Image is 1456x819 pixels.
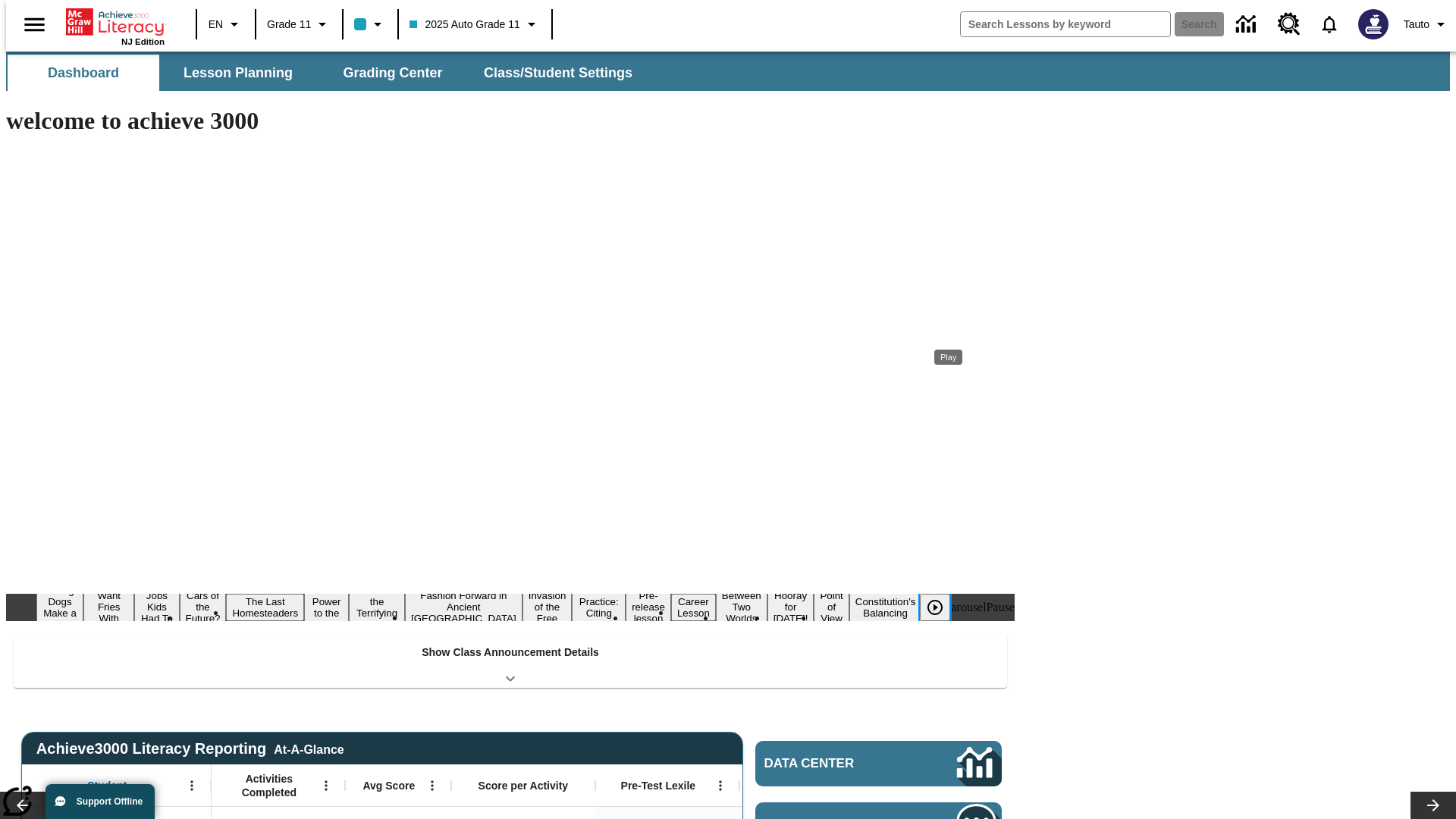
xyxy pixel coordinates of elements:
span: Data Center [764,756,906,771]
span: Grade 11 [267,17,311,33]
a: Home [66,7,165,37]
button: Profile/Settings [1398,11,1456,38]
span: Student [87,779,127,792]
span: 2025 Auto Grade 11 [409,17,519,33]
span: EN [209,17,223,33]
a: Resource Center, Will open in new tab [1269,4,1310,45]
body: Maximum 600 characters Press Escape to exit toolbar Press Alt + F10 to reach toolbar [6,12,221,26]
div: SubNavbar [6,52,1450,91]
button: Slide 9 The Invasion of the Free CD [522,576,573,638]
span: Grading Center [343,64,442,82]
button: Open Menu [421,774,444,797]
span: Score per Activity [479,779,569,792]
a: Data Center [1227,4,1269,45]
button: Open Menu [709,774,732,797]
span: Achieve3000 Literacy Reporting [36,740,344,758]
button: Slide 15 Point of View [814,588,849,626]
button: Language: EN, Select a language [202,11,250,38]
button: Slide 16 The Constitution's Balancing Act [849,582,922,632]
button: Class: 2025 Auto Grade 11, Select your class [403,11,546,38]
span: Dashboard [48,64,119,82]
span: Tauto [1404,17,1429,33]
button: Slide 5 The Last Homesteaders [226,594,304,621]
button: Class color is light blue. Change class color [348,11,393,38]
div: Play [934,350,962,365]
button: Slide 10 Mixed Practice: Citing Evidence [572,582,626,632]
p: Show Class Announcement Details [422,645,599,661]
h1: welcome to achieve 3000 [6,107,1015,135]
span: Pre-Test Lexile [621,779,696,792]
button: Select a new avatar [1349,5,1398,44]
button: Open Menu [180,774,203,797]
button: Slide 13 Between Two Worlds [716,588,767,626]
input: search field [961,12,1170,36]
span: Activities Completed [219,772,319,799]
span: Lesson Planning [184,64,293,82]
button: Slide 4 Cars of the Future? [180,588,227,626]
div: Home [66,5,165,46]
button: Class/Student Settings [472,55,645,91]
button: Open side menu [12,2,57,47]
span: Class/Student Settings [484,64,632,82]
div: SubNavbar [6,55,646,91]
button: Dashboard [8,55,159,91]
div: Play [920,594,965,621]
a: Notifications [1310,5,1349,44]
img: Avatar [1358,9,1389,39]
button: Slide 14 Hooray for Constitution Day! [767,588,814,626]
button: Grading Center [317,55,469,91]
button: Slide 7 Attack of the Terrifying Tomatoes [349,582,405,632]
span: NJ Edition [121,37,165,46]
span: Avg Score [362,779,415,792]
div: At-A-Glance [274,740,344,757]
button: Slide 8 Fashion Forward in Ancient Rome [405,588,522,626]
button: Lesson Planning [162,55,314,91]
button: Slide 3 Dirty Jobs Kids Had To Do [134,576,179,638]
span: Support Offline [77,796,143,807]
button: Lesson carousel, Next [1410,792,1456,819]
button: Slide 11 Pre-release lesson [626,588,671,626]
button: Play [920,594,950,621]
button: Open Menu [315,774,337,797]
div: Show Class Announcement Details [14,635,1007,688]
div: heroCarouselPause [921,601,1015,614]
a: Data Center [755,741,1002,786]
button: Grade: Grade 11, Select a grade [261,11,337,38]
button: Support Offline [45,784,155,819]
button: Slide 2 Do You Want Fries With That? [83,576,134,638]
button: Slide 12 Career Lesson [671,594,716,621]
button: Slide 6 Solar Power to the People [304,582,349,632]
button: Slide 1 Diving Dogs Make a Splash [36,582,83,632]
